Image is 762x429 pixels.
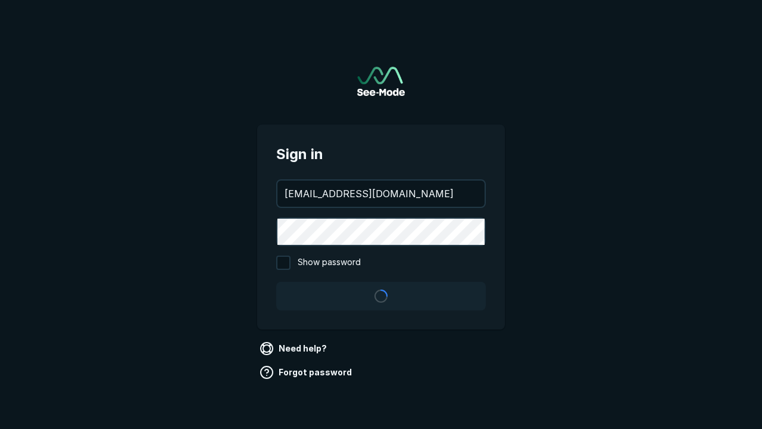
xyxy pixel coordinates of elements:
a: Forgot password [257,363,357,382]
a: Need help? [257,339,332,358]
input: your@email.com [277,181,485,207]
span: Sign in [276,144,486,165]
span: Show password [298,256,361,270]
img: See-Mode Logo [357,67,405,96]
a: Go to sign in [357,67,405,96]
